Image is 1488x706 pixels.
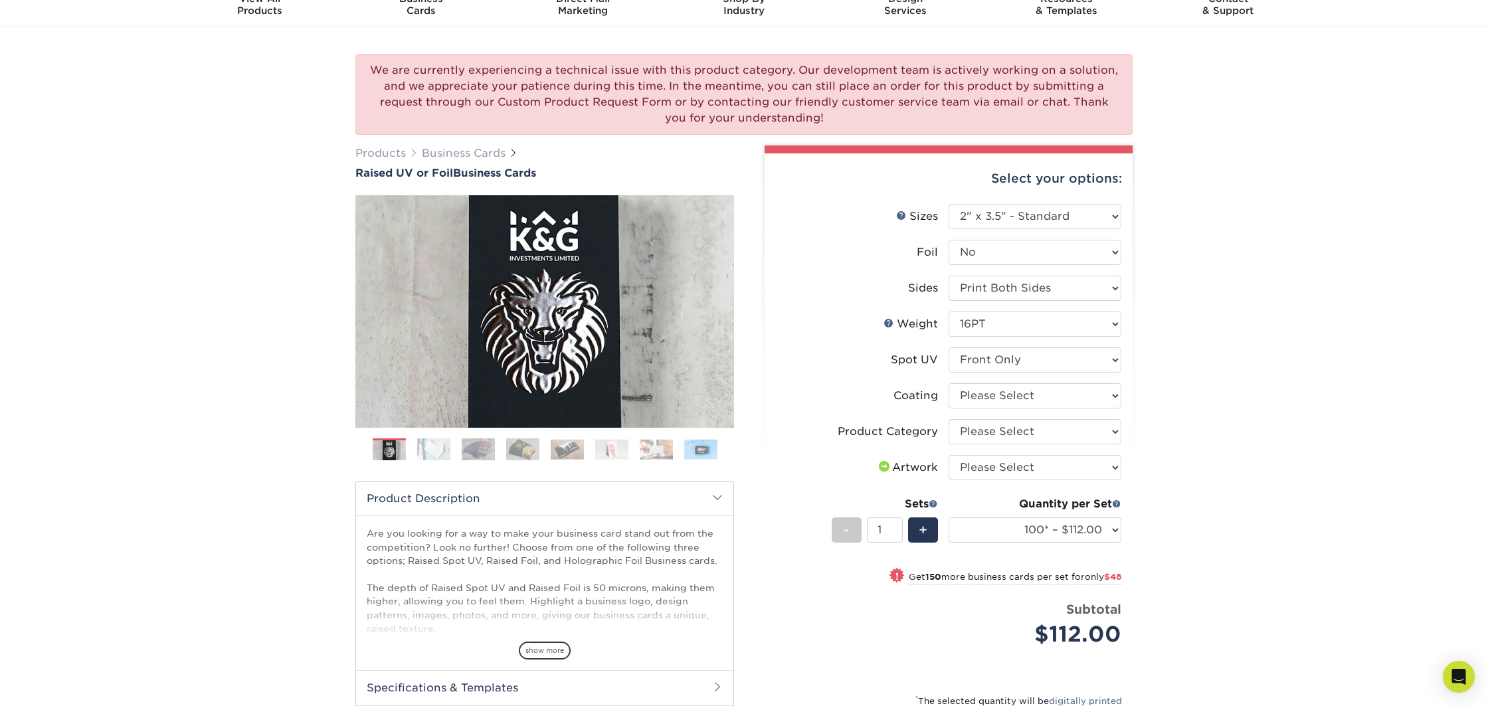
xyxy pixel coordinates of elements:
[883,316,938,332] div: Weight
[640,439,673,460] img: Business Cards 07
[356,670,733,705] h2: Specifications & Templates
[949,496,1121,512] div: Quantity per Set
[551,439,584,460] img: Business Cards 05
[1085,572,1121,582] span: only
[832,496,938,512] div: Sets
[925,572,941,582] strong: 150
[919,520,927,540] span: +
[915,696,1122,706] small: The selected quantity will be
[3,665,113,701] iframe: Google Customer Reviews
[1049,696,1122,706] a: digitally printed
[891,352,938,368] div: Spot UV
[462,438,495,461] img: Business Cards 03
[909,572,1121,585] small: Get more business cards per set for
[519,642,571,660] span: show more
[355,167,734,179] a: Raised UV or FoilBusiness Cards
[908,280,938,296] div: Sides
[959,618,1121,650] div: $112.00
[355,167,453,179] span: Raised UV or Foil
[1443,661,1475,693] div: Open Intercom Messenger
[355,122,734,501] img: Raised UV or Foil 01
[417,438,450,461] img: Business Cards 02
[684,439,717,460] img: Business Cards 08
[422,147,506,159] a: Business Cards
[373,434,406,467] img: Business Cards 01
[895,569,899,583] span: !
[838,424,938,440] div: Product Category
[844,520,850,540] span: -
[355,54,1133,135] div: We are currently experiencing a technical issue with this product category. Our development team ...
[876,460,938,476] div: Artwork
[355,147,406,159] a: Products
[896,209,938,224] div: Sizes
[1066,602,1121,616] strong: Subtotal
[356,482,733,515] h2: Product Description
[917,244,938,260] div: Foil
[355,167,734,179] h1: Business Cards
[506,438,539,461] img: Business Cards 04
[893,388,938,404] div: Coating
[1104,572,1121,582] span: $48
[595,439,628,460] img: Business Cards 06
[775,153,1122,204] div: Select your options:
